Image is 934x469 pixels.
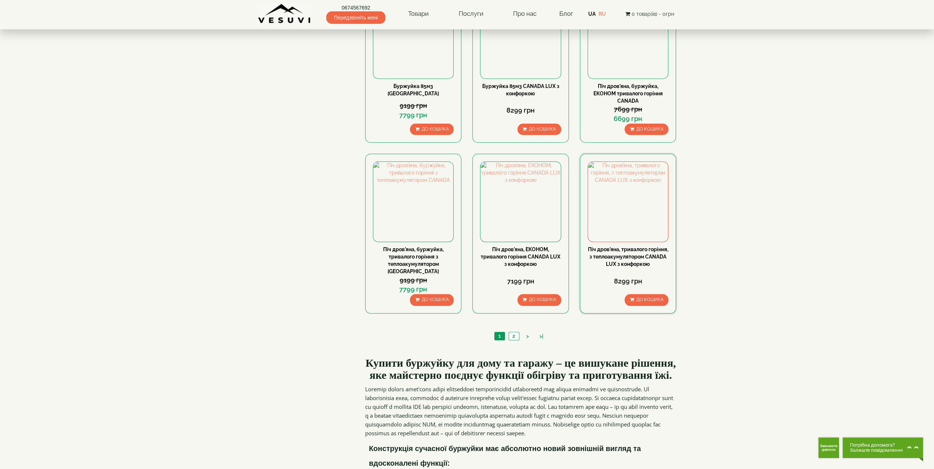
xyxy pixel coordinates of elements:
span: Потрібна допомога? [850,443,903,448]
a: Буржуйка 85м3 [GEOGRAPHIC_DATA] [388,83,439,96]
div: 8299 грн [480,106,561,115]
span: До кошика [529,127,556,132]
span: До кошика [636,297,663,302]
button: 0 товар(ів) - 0грн [623,10,676,18]
a: Буржуйка 85м3 CANADA LUX з конфоркою [482,83,559,96]
button: Chat button [843,437,923,458]
div: 7799 грн [373,285,454,294]
div: 7799 грн [373,110,454,120]
button: До кошика [517,124,561,135]
a: RU [599,11,606,17]
div: 8299 грн [588,276,668,286]
span: 1 [498,333,501,339]
b: Конструкція сучасної буржуйки має абсолютно новий зовнішній вигляд та вдосконалені функції: [369,444,641,467]
span: До кошика [529,297,556,302]
div: 7699 грн [588,105,668,114]
span: До кошика [421,127,448,132]
a: Блог [559,10,573,17]
a: Послуги [451,6,490,22]
button: До кошика [625,124,668,135]
span: 0 товар(ів) - 0грн [631,11,674,17]
a: > [523,333,533,340]
img: Піч дров'яна, ЕКОНОМ, тривалого горіння CANADA LUX з конфоркою [480,162,560,242]
a: 0674567692 [326,4,385,11]
button: До кошика [625,294,668,305]
a: UA [588,11,596,17]
button: Get Call button [818,437,839,458]
span: До кошика [636,127,663,132]
a: 2 [509,332,519,340]
span: До кошика [421,297,448,302]
span: Передзвоніть мені [326,11,385,24]
h2: Купити буржуйку для дому та гаражу – це вишукане рішення, яке майстерно поєднує функції обігріву ... [365,357,676,381]
img: Завод VESUVI [258,4,311,24]
button: До кошика [517,294,561,305]
a: Товари [401,6,436,22]
a: Піч дров'яна, ЕКОНОМ, тривалого горіння CANADA LUX з конфоркою [481,246,560,267]
button: До кошика [410,294,454,305]
img: Піч дров'яна, буржуйка, тривалого горіння з теплоакумулятором CANADA [373,162,453,242]
span: Залиште повідомлення [850,448,903,453]
div: 9199 грн [373,275,454,285]
a: >| [536,333,547,340]
a: Піч дров'яна, тривалого горіння, з теплоакумулятором CANADA LUX з конфоркою [588,246,668,267]
a: Піч дров'яна, буржуйка, ЕКОНОМ тривалого горіння CANADA [593,83,663,104]
a: Про нас [506,6,544,22]
div: 6699 грн [588,114,668,124]
img: Піч дров'яна, тривалого горіння, з теплоакумулятором CANADA LUX з конфоркою [588,162,668,242]
div: 9199 грн [373,101,454,110]
p: Loremip dolors amet'cons adipi elitseddoei temporincidid utlaboreetd mag aliqua enimadmi ve quisn... [365,385,676,437]
span: Замовити дзвінок [820,444,837,451]
a: Піч дров'яна, буржуйка, тривалого горіння з теплоакумулятором [GEOGRAPHIC_DATA] [383,246,444,274]
div: 7199 грн [480,276,561,286]
button: До кошика [410,124,454,135]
